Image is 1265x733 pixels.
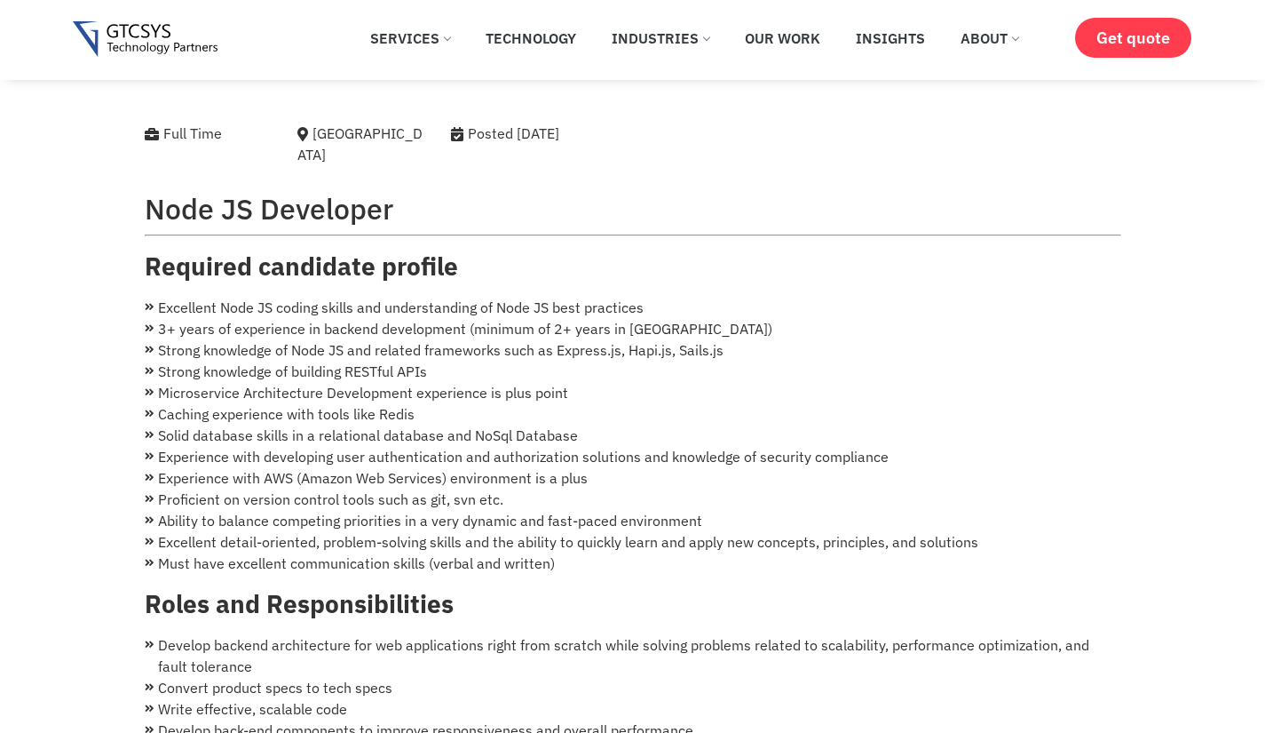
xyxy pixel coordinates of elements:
[472,19,589,58] a: Technology
[73,21,217,58] img: Gtcsys logo
[145,192,1121,226] h2: Node JS Developer
[145,467,1121,489] li: Experience with AWS (Amazon Web Services) environment is a plus
[947,19,1032,58] a: About
[1075,18,1191,58] a: Get quote
[145,123,272,144] div: Full Time
[145,634,1121,677] li: Develop backend architecture for web applications right from scratch while solving problems relat...
[357,19,463,58] a: Services
[145,339,1121,361] li: Strong knowledge of Node JS and related frameworks such as Express.js, Hapi.js, Sails.js
[145,489,1121,510] li: Proficient on version control tools such as git, svn etc.
[598,19,723,58] a: Industries
[145,553,1121,574] li: Must have excellent communication skills (verbal and written)
[145,318,1121,339] li: 3+ years of experience in backend development (minimum of 2+ years in [GEOGRAPHIC_DATA])
[145,297,1121,318] li: Excellent Node JS coding skills and understanding of Node JS best practices
[145,361,1121,382] li: Strong knowledge of building RESTful APIs
[731,19,834,58] a: Our Work
[145,698,1121,720] li: Write effective, scalable code
[145,677,1121,698] li: Convert product specs to tech specs
[145,531,1121,553] li: Excellent detail-oriented, problem-solving skills and the ability to quickly learn and apply new ...
[145,425,1121,446] li: Solid database skills in a relational database and NoSql Database
[297,123,424,165] div: [GEOGRAPHIC_DATA]
[1096,28,1170,47] span: Get quote
[145,250,458,283] strong: Required candidate profile
[145,403,1121,425] li: Caching experience with tools like Redis
[145,510,1121,531] li: Ability to balance competing priorities in a very dynamic and fast-paced environment
[145,446,1121,467] li: Experience with developing user authentication and authorization solutions and knowledge of secur...
[145,382,1121,403] li: Microservice Architecture Development experience is plus point
[842,19,938,58] a: Insights
[145,587,454,620] strong: Roles and Responsibilities
[451,123,654,144] div: Posted [DATE]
